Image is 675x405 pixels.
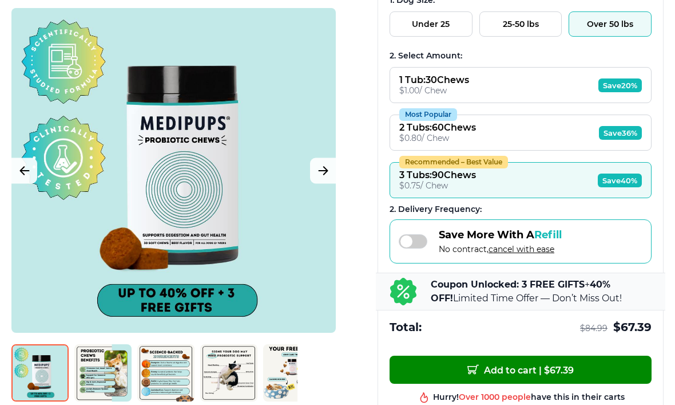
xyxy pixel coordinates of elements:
span: Refill [534,229,562,241]
button: 1 Tub:30Chews$1.00/ ChewSave20% [390,67,652,103]
span: Add to cart | $ 67.39 [467,364,574,376]
button: Recommended – Best Value3 Tubs:90Chews$0.75/ ChewSave40% [390,162,652,198]
button: 25-50 lbs [479,11,562,37]
span: Save 40% [598,174,642,187]
div: 1 Tub : 30 Chews [399,74,469,85]
span: Save 36% [599,126,642,140]
span: No contract, [439,244,562,254]
button: Most Popular2 Tubs:60Chews$0.80/ ChewSave36% [390,115,652,151]
b: Coupon Unlocked: 3 FREE GIFTS [431,279,585,290]
button: Under 25 [390,11,472,37]
span: Over 1000 people [459,391,531,402]
div: 3 Tubs : 90 Chews [399,170,476,180]
div: $ 0.75 / Chew [399,180,476,191]
div: $ 0.80 / Chew [399,133,476,143]
p: + Limited Time Offer — Don’t Miss Out! [431,278,652,305]
img: Probiotic Dog Chews | Natural Dog Supplements [137,344,194,402]
div: 2. Select Amount: [390,50,652,61]
span: Save 20% [598,78,642,92]
img: Probiotic Dog Chews | Natural Dog Supplements [200,344,257,402]
button: Previous Image [11,158,37,183]
div: 2 Tubs : 60 Chews [399,122,476,133]
span: cancel with ease [489,244,554,254]
button: Over 50 lbs [569,11,652,37]
div: $ 1.00 / Chew [399,85,469,96]
button: Add to cart | $67.39 [390,356,652,384]
div: Hurry! have this in their carts [433,391,625,402]
img: Probiotic Dog Chews | Natural Dog Supplements [263,344,320,402]
span: 2 . Delivery Frequency: [390,204,482,214]
div: Most Popular [399,108,457,121]
img: Probiotic Dog Chews | Natural Dog Supplements [74,344,132,402]
div: Recommended – Best Value [399,156,508,168]
span: Save More With A [439,229,562,241]
span: $ 67.39 [613,320,652,335]
img: Probiotic Dog Chews | Natural Dog Supplements [11,344,69,402]
span: $ 84.99 [580,323,607,334]
span: Total: [390,320,422,335]
button: Next Image [310,158,336,183]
